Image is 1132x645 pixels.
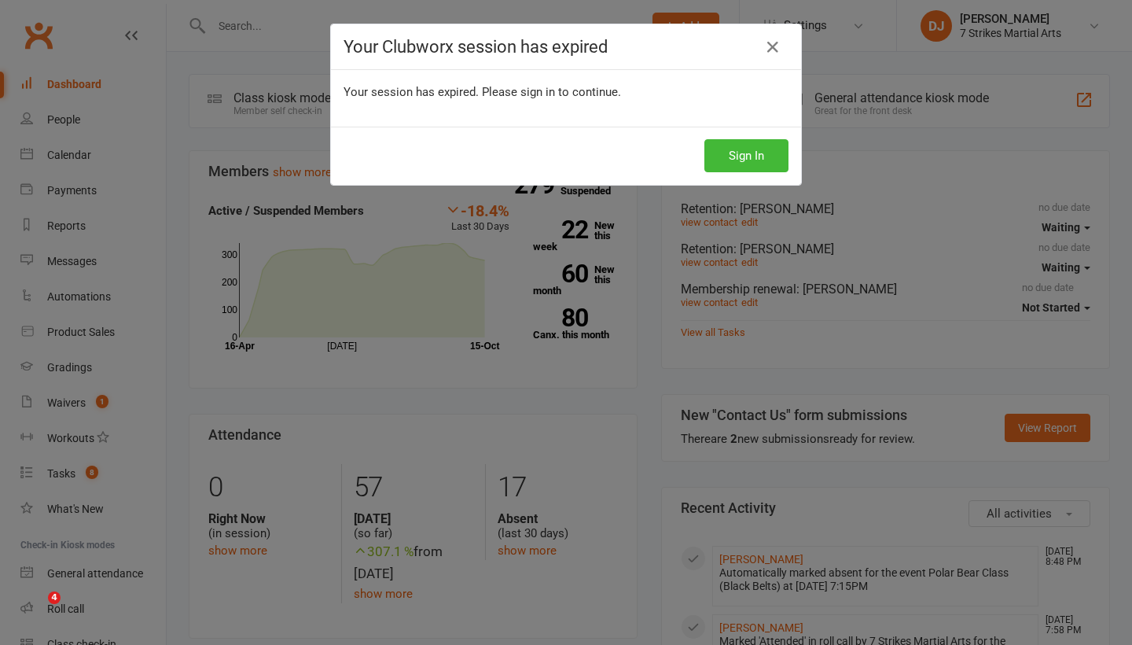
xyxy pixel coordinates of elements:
h4: Your Clubworx session has expired [344,37,788,57]
iframe: Intercom live chat [16,592,53,629]
span: 4 [48,592,61,604]
a: Close [760,35,785,60]
button: Sign In [704,139,788,172]
span: Your session has expired. Please sign in to continue. [344,85,621,99]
